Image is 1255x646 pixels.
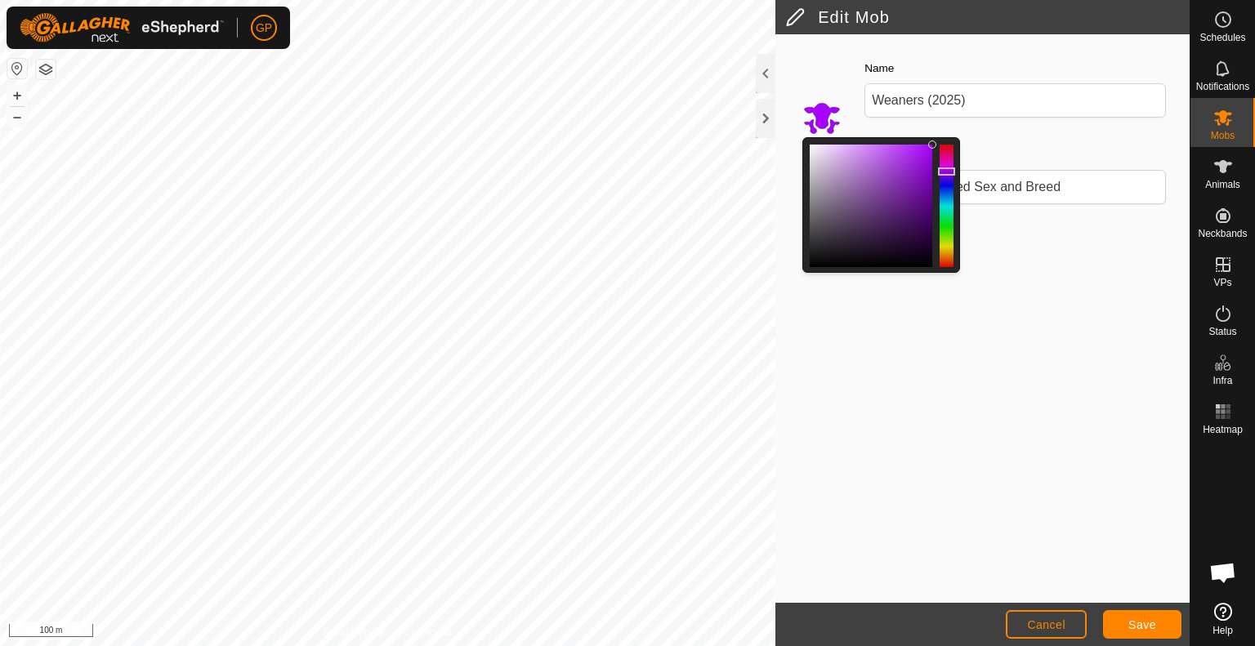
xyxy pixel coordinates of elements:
[1205,180,1240,189] span: Animals
[7,86,27,105] button: +
[864,60,894,77] label: Name
[404,625,452,639] a: Contact Us
[324,625,385,639] a: Privacy Policy
[1199,33,1245,42] span: Schedules
[20,13,224,42] img: Gallagher Logo
[1128,618,1156,631] span: Save
[1213,278,1231,287] span: VPs
[1203,425,1243,434] span: Heatmap
[1103,610,1181,639] button: Save
[36,60,56,79] button: Map Layers
[1027,618,1065,631] span: Cancel
[1208,327,1236,336] span: Status
[1006,610,1087,639] button: Cancel
[1211,131,1235,140] span: Mobs
[785,7,1190,27] h2: Edit Mob
[7,107,27,127] button: –
[256,20,272,37] span: GP
[1196,82,1249,91] span: Notifications
[1213,376,1232,385] span: Infra
[1198,229,1247,238] span: Neckbands
[1190,596,1255,642] a: Help
[1213,626,1233,635] span: Help
[1199,548,1248,597] a: Open chat
[7,59,27,78] button: Reset Map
